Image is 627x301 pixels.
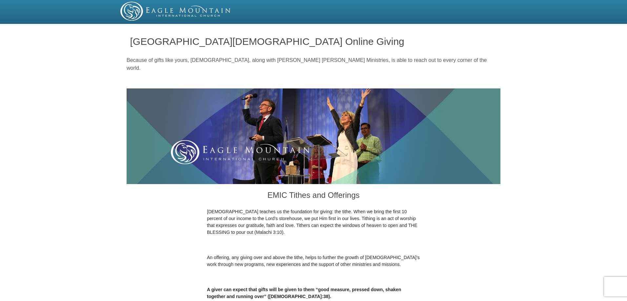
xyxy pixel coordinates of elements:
b: A giver can expect that gifts will be given to them “good measure, pressed down, shaken together ... [207,287,401,299]
p: [DEMOGRAPHIC_DATA] teaches us the foundation for giving: the tithe. When we bring the first 10 pe... [207,208,420,236]
p: Because of gifts like yours, [DEMOGRAPHIC_DATA], along with [PERSON_NAME] [PERSON_NAME] Ministrie... [127,56,500,72]
img: EMIC [120,2,231,21]
h3: EMIC Tithes and Offerings [207,184,420,208]
h1: [GEOGRAPHIC_DATA][DEMOGRAPHIC_DATA] Online Giving [130,36,497,47]
p: An offering, any giving over and above the tithe, helps to further the growth of [DEMOGRAPHIC_DAT... [207,254,420,268]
